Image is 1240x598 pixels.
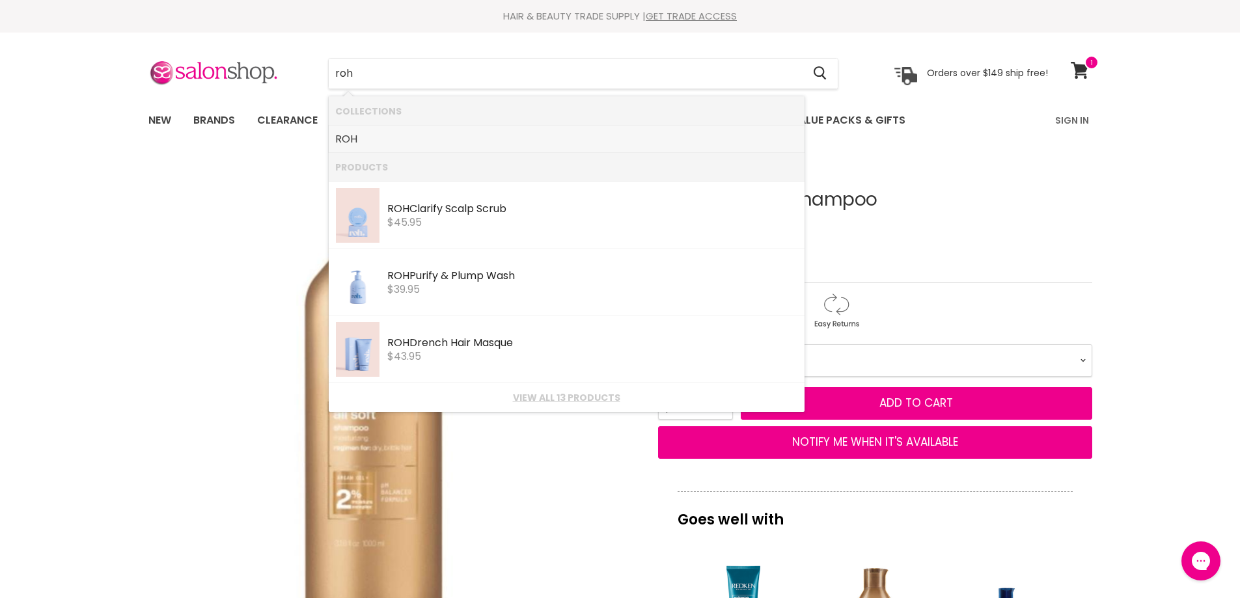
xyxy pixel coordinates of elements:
[782,107,915,134] a: Value Packs & Gifts
[184,107,245,134] a: Brands
[336,255,379,310] img: pumpandwash.webp
[387,215,422,230] span: $45.95
[387,335,409,350] b: ROH
[801,291,870,331] img: returns.gif
[387,282,420,297] span: $39.95
[678,491,1073,534] p: Goes well with
[329,59,803,88] input: Search
[658,190,1092,210] h1: Redken All Soft Shampoo
[387,203,798,217] div: Clarify Scalp Scrub
[328,58,838,89] form: Product
[132,10,1109,23] div: HAIR & BEAUTY TRADE SUPPLY |
[646,9,737,23] a: GET TRADE ACCESS
[247,107,327,134] a: Clearance
[329,249,805,316] li: Products: ROH Purify & Plump Wash
[329,383,805,412] li: View All
[336,322,379,377] img: ROH_ECOMM_WEB-9.webp
[329,96,805,126] li: Collections
[336,188,379,243] img: clarifyscrub.webp
[329,316,805,383] li: Products: ROH Drench Hair Masque
[132,102,1109,139] nav: Main
[387,349,421,364] span: $43.95
[139,102,982,139] ul: Main menu
[927,67,1048,79] p: Orders over $149 ship free!
[387,268,409,283] b: ROH
[387,270,798,284] div: Purify & Plump Wash
[139,107,181,134] a: New
[329,152,805,182] li: Products
[335,392,798,403] a: View all 13 products
[1047,107,1097,134] a: Sign In
[803,59,838,88] button: Search
[329,182,805,249] li: Products: ROH Clarify Scalp Scrub
[335,131,357,146] b: ROH
[387,201,409,216] b: ROH
[1175,537,1227,585] iframe: Gorgias live chat messenger
[658,426,1092,459] button: NOTIFY ME WHEN IT'S AVAILABLE
[329,126,805,153] li: Collections: ROH
[741,387,1092,420] button: Add to cart
[387,337,798,351] div: Drench Hair Masque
